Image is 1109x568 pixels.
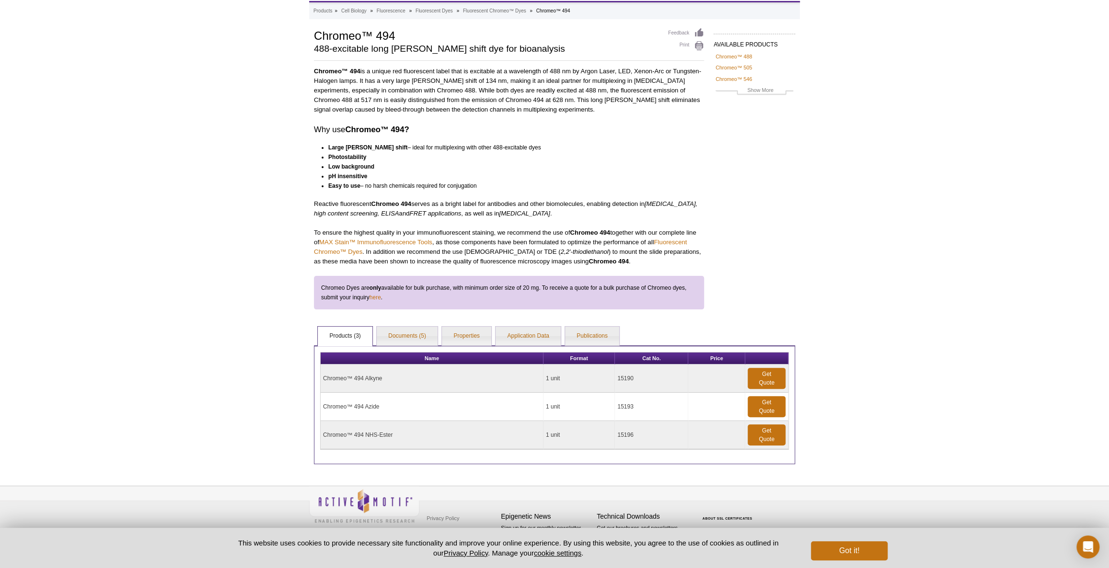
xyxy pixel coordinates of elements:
[615,352,688,364] th: Cat No.
[345,125,409,134] strong: Chromeo™ 494?
[716,86,793,97] a: Show More
[570,229,610,236] strong: Chromeo 494
[409,210,461,217] em: FRET applications
[716,75,752,83] a: Chromeo™ 546
[748,368,786,389] a: Get Quote
[341,7,367,15] a: Cell Biology
[496,327,560,346] a: Application Data
[321,393,543,421] td: Chromeo™ 494 Azide
[615,393,688,421] td: 15193
[748,424,786,445] a: Get Quote
[314,276,704,309] div: Chromeo Dyes are available for bulk purchase, with minimum order size of 20 mg. To receive a quot...
[716,52,752,61] a: Chromeo™ 488
[693,503,764,524] table: Click to Verify - This site chose Symantec SSL for secure e-commerce and confidential communicati...
[501,512,592,521] h4: Epigenetic News
[313,7,332,15] a: Products
[314,228,704,266] p: To ensure the highest quality in your immunofluorescent staining, we recommend the use of togethe...
[748,396,786,417] a: Get Quote
[377,7,405,15] a: Fluorescence
[318,327,372,346] a: Products (3)
[501,524,592,557] p: Sign up for our monthly newsletter highlighting recent publications in the field of epigenetics.
[444,549,488,557] a: Privacy Policy
[424,525,474,540] a: Terms & Conditions
[442,327,491,346] a: Properties
[314,199,704,218] p: Reactive fluorescent serves as a bright label for antibodies and other biomolecules, enabling det...
[328,173,367,180] strong: pH insensitive
[424,511,462,525] a: Privacy Policy
[335,8,337,13] li: »
[321,352,543,364] th: Name
[328,182,360,189] strong: Easy to use
[409,8,412,13] li: »
[463,7,526,15] a: Fluorescent Chromeo™ Dyes
[328,181,695,191] li: – no harsh chemicals required for conjugation
[377,327,438,346] a: Documents (5)
[543,364,615,393] td: 1 unit
[615,364,688,393] td: 15190
[499,210,550,217] em: [MEDICAL_DATA]
[321,421,543,449] td: Chromeo™ 494 NHS-Ester
[536,8,570,13] li: Chromeo™ 494
[221,538,795,558] p: This website uses cookies to provide necessary site functionality and improve your online experie...
[561,248,609,255] em: 2,2'-thiodiethanol
[597,524,688,548] p: Get our brochures and newsletters, or request them by mail.
[371,200,411,207] strong: Chromeo 494
[668,28,704,38] a: Feedback
[314,28,658,42] h1: Chromeo™ 494
[314,239,687,255] a: Fluorescent Chromeo™ Dyes
[530,8,532,13] li: »
[321,364,543,393] td: Chromeo™ 494 Alkyne
[370,284,381,291] strong: only
[543,393,615,421] td: 1 unit
[589,258,629,265] strong: Chromeo 494
[309,486,419,525] img: Active Motif,
[370,293,381,302] a: here
[416,7,453,15] a: Fluorescent Dyes
[615,421,688,449] td: 15196
[314,68,360,75] strong: Chromeo™ 494
[597,512,688,521] h4: Technical Downloads
[534,549,581,557] button: cookie settings
[314,45,658,53] h2: 488-excitable long [PERSON_NAME] shift dye for bioanalysis
[716,63,752,72] a: Chromeo™ 505
[457,8,460,13] li: »
[328,163,374,170] strong: Low background
[328,154,366,160] strong: Photostability
[543,352,615,364] th: Format
[668,41,704,51] a: Print
[688,352,745,364] th: Price
[565,327,619,346] a: Publications
[319,239,432,246] a: MAX Stain™ Immunofluorescence Tools
[314,67,704,114] p: is a unique red fluorescent label that is excitable at a wavelength of 488 nm by Argon Laser, LED...
[714,34,795,51] h2: AVAILABLE PRODUCTS
[328,143,695,152] li: – ideal for multiplexing with other 488-excitable dyes
[811,541,888,560] button: Got it!
[703,517,752,520] a: ABOUT SSL CERTIFICATES
[370,8,373,13] li: »
[543,421,615,449] td: 1 unit
[314,124,704,136] h3: Why use
[328,144,407,151] strong: Large [PERSON_NAME] shift
[1076,535,1099,558] div: Open Intercom Messenger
